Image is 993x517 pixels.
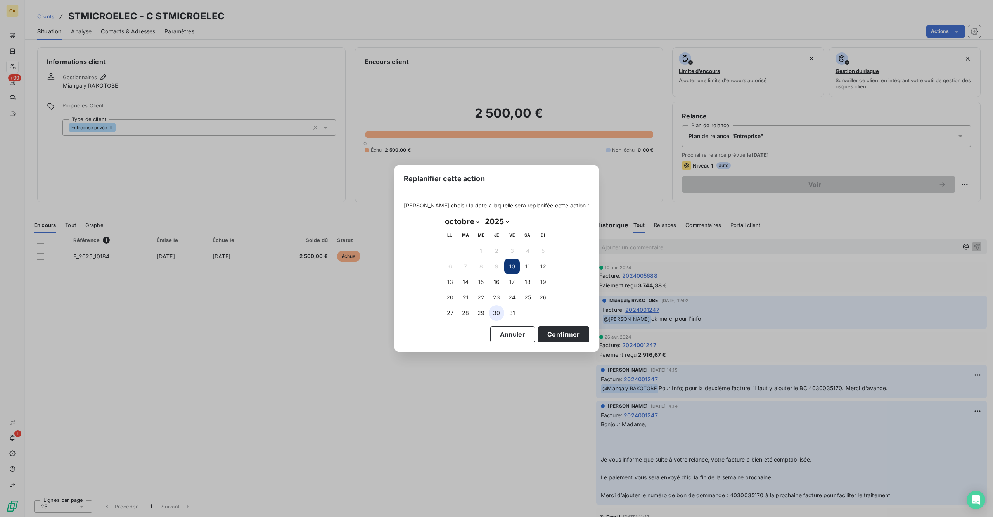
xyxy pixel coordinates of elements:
[473,228,489,243] th: mercredi
[520,243,535,259] button: 4
[538,326,589,342] button: Confirmer
[489,243,504,259] button: 2
[520,290,535,305] button: 25
[473,274,489,290] button: 15
[504,243,520,259] button: 3
[442,259,458,274] button: 6
[967,491,985,509] div: Open Intercom Messenger
[489,228,504,243] th: jeudi
[489,305,504,321] button: 30
[520,228,535,243] th: samedi
[458,228,473,243] th: mardi
[458,305,473,321] button: 28
[504,228,520,243] th: vendredi
[490,326,535,342] button: Annuler
[442,274,458,290] button: 13
[535,290,551,305] button: 26
[504,274,520,290] button: 17
[489,290,504,305] button: 23
[404,202,589,209] span: [PERSON_NAME] choisir la date à laquelle sera replanifée cette action :
[473,259,489,274] button: 8
[473,243,489,259] button: 1
[535,259,551,274] button: 12
[520,259,535,274] button: 11
[442,228,458,243] th: lundi
[504,290,520,305] button: 24
[489,274,504,290] button: 16
[504,305,520,321] button: 31
[535,274,551,290] button: 19
[442,290,458,305] button: 20
[458,290,473,305] button: 21
[458,274,473,290] button: 14
[473,305,489,321] button: 29
[404,173,485,184] span: Replanifier cette action
[473,290,489,305] button: 22
[489,259,504,274] button: 9
[442,305,458,321] button: 27
[535,243,551,259] button: 5
[458,259,473,274] button: 7
[504,259,520,274] button: 10
[535,228,551,243] th: dimanche
[520,274,535,290] button: 18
